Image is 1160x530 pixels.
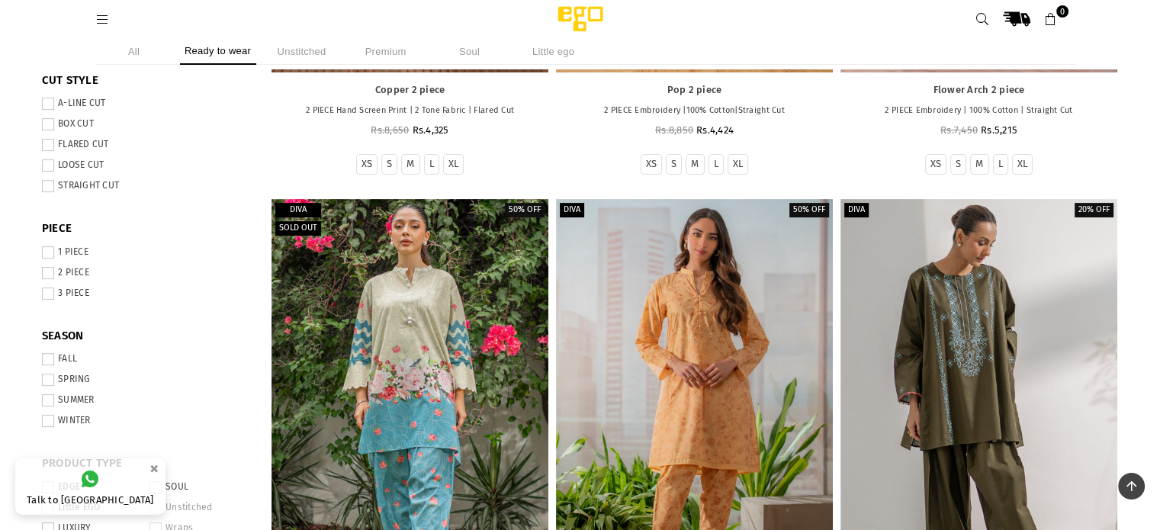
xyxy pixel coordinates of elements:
span: Sold out [279,223,317,233]
label: SPRING [42,374,248,386]
label: Diva [844,203,869,217]
label: XL [448,158,459,171]
span: Rs.4,424 [696,124,734,136]
label: 20% off [1075,203,1113,217]
span: PRODUCT TYPE [42,456,248,471]
a: Copper 2 piece [279,84,541,97]
a: Talk to [GEOGRAPHIC_DATA] [15,458,165,515]
label: SUMMER [42,394,248,406]
p: 2 PIECE Hand Screen Print | 2 Tone Fabric | Flared Cut [279,104,541,117]
label: Diva [560,203,584,217]
img: Ego [516,4,645,34]
p: 2 PIECE Embroidery | 100% Cotton | Straight Cut [848,104,1110,117]
span: Rs.7,450 [940,124,978,136]
li: Ready to wear [180,38,256,65]
li: All [96,38,172,65]
label: FALL [42,353,248,365]
span: Rs.8,650 [371,124,409,136]
label: Diva [275,203,321,217]
button: × [145,456,163,481]
li: Little ego [516,38,592,65]
span: Rs.5,215 [981,124,1017,136]
label: L [714,158,718,171]
span: Rs.4,325 [412,124,448,136]
label: Unstitched [149,502,248,514]
label: 1 PIECE [42,246,248,259]
label: 50% off [505,203,545,217]
label: S [387,158,392,171]
label: 2 PIECE [42,267,248,279]
a: Search [969,5,996,33]
a: Menu [89,13,117,24]
span: 0 [1056,5,1068,18]
span: CUT STYLE [42,73,248,88]
label: XL [733,158,744,171]
label: 50% off [789,203,829,217]
label: A-LINE CUT [42,98,248,110]
label: S [956,158,961,171]
span: PIECE [42,221,248,236]
label: XS [646,158,657,171]
label: FLARED CUT [42,139,248,151]
a: Pop 2 piece [564,84,825,97]
label: SOUL [149,481,248,493]
label: STRAIGHT CUT [42,180,248,192]
label: XL [1017,158,1028,171]
p: 2 PIECE Embroidery |100% Cotton|Straight Cut [564,104,825,117]
a: Flower Arch 2 piece [848,84,1110,97]
li: Soul [432,38,508,65]
label: M [406,158,414,171]
label: WINTER [42,415,248,427]
label: L [429,158,434,171]
span: SEASON [42,329,248,344]
span: Rs.8,850 [655,124,693,136]
a: 0 [1037,5,1065,33]
label: S [671,158,676,171]
label: LOOSE CUT [42,159,248,172]
label: 3 PIECE [42,287,248,300]
label: XS [361,158,373,171]
label: BOX CUT [42,118,248,130]
li: Premium [348,38,424,65]
label: L [998,158,1003,171]
label: M [691,158,699,171]
li: Unstitched [264,38,340,65]
label: M [975,158,983,171]
label: XS [930,158,942,171]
